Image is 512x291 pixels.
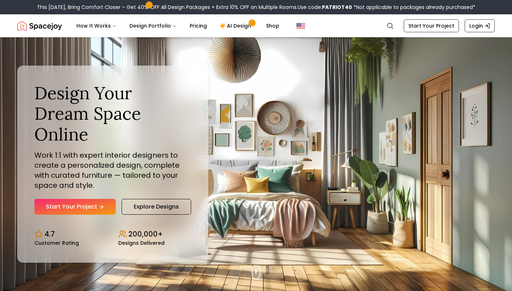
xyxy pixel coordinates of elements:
[44,229,55,239] p: 4.7
[122,199,191,215] a: Explore Designs
[298,4,352,11] span: Use code:
[322,4,352,11] b: PATRIOT40
[118,240,165,245] small: Designs Delivered
[17,19,62,33] img: Spacejoy Logo
[184,19,213,33] a: Pricing
[34,150,191,190] p: Work 1:1 with expert interior designers to create a personalized design, complete with curated fu...
[297,22,305,30] img: United States
[34,83,191,145] h1: Design Your Dream Space Online
[34,223,191,245] div: Design stats
[17,19,62,33] a: Spacejoy
[34,199,116,215] a: Start Your Project
[37,4,475,11] div: This [DATE], Bring Comfort Closer – Get 40% OFF All Design Packages + Extra 10% OFF on Multiple R...
[124,19,182,33] button: Design Portfolio
[17,14,495,37] nav: Global
[404,19,459,32] a: Start Your Project
[71,19,285,33] nav: Main
[214,19,259,33] a: AI Design
[128,229,163,239] p: 200,000+
[34,240,79,245] small: Customer Rating
[71,19,122,33] button: How It Works
[260,19,285,33] a: Shop
[465,19,495,32] a: Login
[352,4,475,11] span: *Not applicable to packages already purchased*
